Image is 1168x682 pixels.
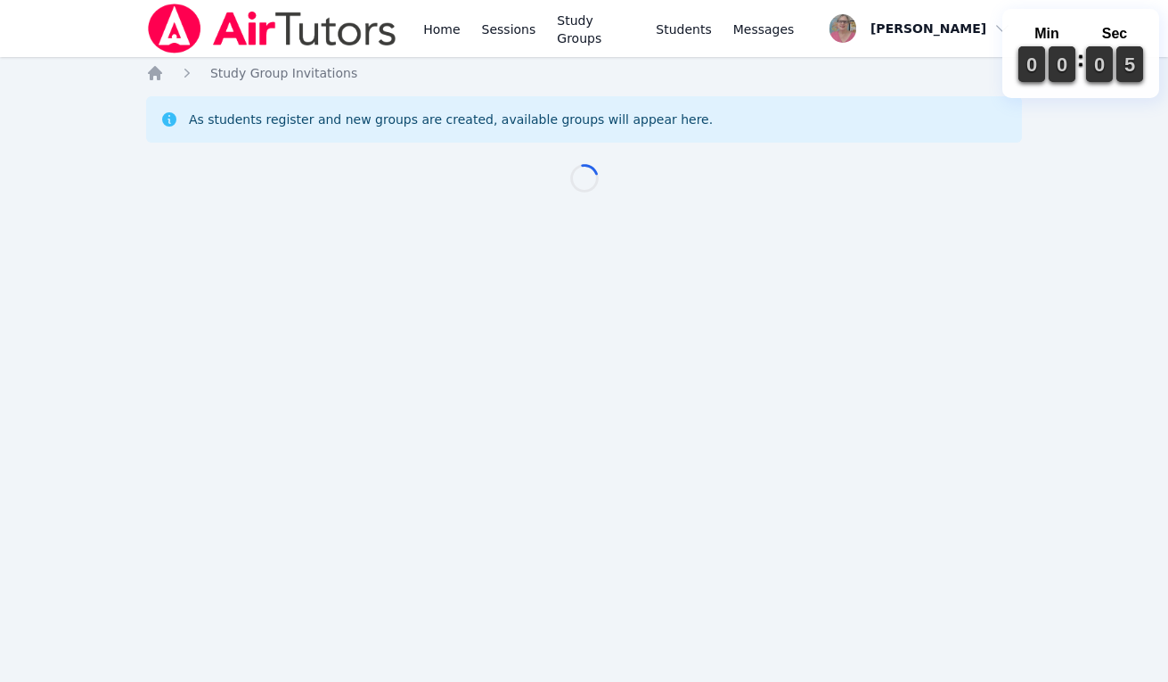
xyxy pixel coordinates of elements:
nav: Breadcrumb [146,64,1022,82]
span: Messages [733,21,795,38]
a: Study Group Invitations [210,64,357,82]
img: Air Tutors [146,4,398,53]
span: Study Group Invitations [210,66,357,80]
div: As students register and new groups are created, available groups will appear here. [189,111,713,128]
